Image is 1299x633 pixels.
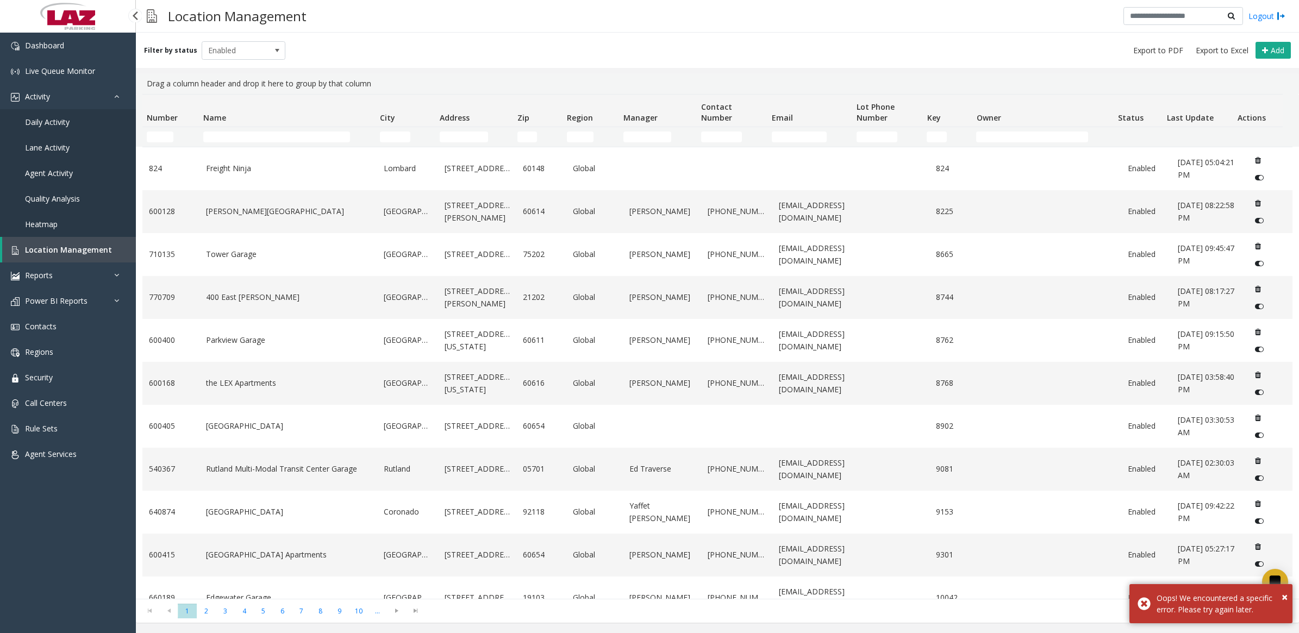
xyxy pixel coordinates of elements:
td: Last Update Filter [1163,127,1233,147]
a: [PHONE_NUMBER] [708,291,766,303]
a: Rutland [384,463,431,475]
a: [GEOGRAPHIC_DATA] [206,420,371,432]
span: Regions [25,347,53,357]
a: [GEOGRAPHIC_DATA] [384,592,431,604]
input: Manager Filter [623,131,671,142]
a: [PHONE_NUMBER] [708,463,766,475]
a: Yaffet [PERSON_NAME] [629,500,695,524]
a: 92118 [523,506,560,518]
a: [PERSON_NAME] [629,334,695,346]
a: 400 East [PERSON_NAME] [206,291,371,303]
a: Enabled [1128,205,1165,217]
input: Address Filter [440,131,488,142]
span: Export to Excel [1196,45,1248,56]
a: [GEOGRAPHIC_DATA] Apartments [206,549,371,561]
a: 60616 [523,377,560,389]
a: 600168 [149,377,193,389]
a: Enabled [1128,377,1165,389]
label: Filter by status [144,46,197,55]
button: Delete [1249,195,1266,212]
th: Actions [1233,95,1283,127]
a: Global [573,592,617,604]
a: Enabled [1128,334,1165,346]
span: Key [927,112,941,123]
button: Disable [1249,427,1269,444]
a: Coronado [384,506,431,518]
td: Number Filter [142,127,199,147]
td: Email Filter [767,127,852,147]
a: [PHONE_NUMBER] [708,248,766,260]
div: Drag a column header and drop it here to group by that column [142,73,1292,94]
a: 824 [149,162,193,174]
a: Global [573,162,617,174]
a: 770709 [149,291,193,303]
img: 'icon' [11,374,20,383]
span: Enabled [202,42,268,59]
span: Daily Activity [25,117,70,127]
span: Activity [25,91,50,102]
img: 'icon' [11,425,20,434]
a: [PERSON_NAME] [629,248,695,260]
span: [DATE] 09:45:47 PM [1178,243,1234,265]
a: [DATE] 09:45:47 PM [1178,242,1236,267]
a: Tower Garage [206,248,371,260]
span: Power BI Reports [25,296,88,306]
td: Key Filter [922,127,972,147]
a: [EMAIL_ADDRESS][DOMAIN_NAME] [779,242,851,267]
a: 60611 [523,334,560,346]
a: Enabled [1128,549,1165,561]
a: [EMAIL_ADDRESS][DOMAIN_NAME] [779,500,851,524]
span: [DATE] 08:17:27 PM [1178,286,1234,308]
span: Region [567,112,593,123]
span: Lane Activity [25,142,70,153]
a: [DATE] 05:27:17 PM [1178,543,1236,567]
span: Security [25,372,53,383]
a: [DATE] 08:17:27 PM [1178,285,1236,310]
a: 60654 [523,420,560,432]
input: Contact Number Filter [701,131,742,142]
a: 19103 [523,592,560,604]
a: [GEOGRAPHIC_DATA] [384,248,431,260]
span: Go to the last page [408,606,423,615]
button: Delete [1249,452,1266,469]
a: 600128 [149,205,193,217]
span: [DATE] 08:22:58 PM [1178,200,1234,222]
a: Enabled [1128,420,1165,432]
span: Manager [623,112,658,123]
a: [PERSON_NAME] [629,592,695,604]
a: [EMAIL_ADDRESS][DOMAIN_NAME] [779,328,851,353]
span: [DATE] 05:27:17 PM [1178,543,1234,566]
img: 'icon' [11,348,20,357]
span: Page 9 [330,604,349,618]
span: Number [147,112,178,123]
input: Email Filter [772,131,827,142]
span: [DATE] 02:30:03 AM [1178,457,1234,480]
a: [DATE] 09:15:50 PM [1178,328,1236,353]
a: 824 [936,162,973,174]
input: Number Filter [147,131,173,142]
a: 660189 [149,592,193,604]
button: Disable [1249,298,1269,315]
a: Global [573,205,617,217]
a: Parkview Garage [206,334,371,346]
a: Global [573,291,617,303]
a: [PHONE_NUMBER] [708,205,766,217]
a: 75202 [523,248,560,260]
a: [GEOGRAPHIC_DATA] [384,334,431,346]
a: [STREET_ADDRESS] [445,248,510,260]
a: 60654 [523,549,560,561]
a: [EMAIL_ADDRESS][DOMAIN_NAME] [779,199,851,224]
button: Close [1282,589,1288,605]
input: Zip Filter [517,131,537,142]
button: Delete [1249,366,1266,384]
button: Disable [1249,341,1269,358]
a: [PERSON_NAME][GEOGRAPHIC_DATA] [206,205,371,217]
a: Logout [1248,10,1285,22]
a: Ed Traverse [629,463,695,475]
a: Global [573,506,617,518]
a: 60614 [523,205,560,217]
a: 05701 [523,463,560,475]
a: [GEOGRAPHIC_DATA] [384,291,431,303]
span: Page 6 [273,604,292,618]
input: Lot Phone Number Filter [857,131,897,142]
